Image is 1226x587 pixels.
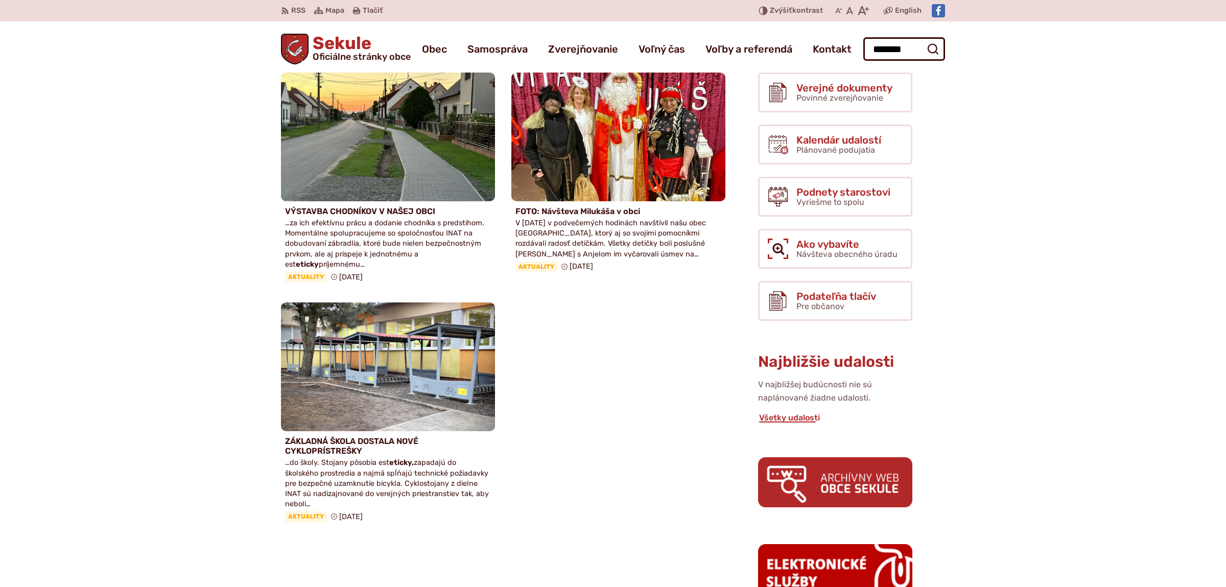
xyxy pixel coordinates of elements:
span: English [895,5,922,17]
h3: Najbližšie udalosti [758,354,912,370]
a: Podateľňa tlačív Pre občanov [758,281,912,321]
a: Obec [422,35,447,63]
span: RSS [291,5,305,17]
img: Prejsť na domovskú stránku [281,34,309,64]
strong: eticky [296,260,319,269]
span: Oficiálne stránky obce [313,52,411,61]
span: Mapa [325,5,344,17]
span: [DATE] [339,512,363,521]
a: Kalendár udalostí Plánované podujatia [758,125,912,165]
span: Sekule [309,35,411,61]
img: archiv.png [758,457,912,507]
span: V [DATE] v podvečerných hodinách navštívil našu obec [GEOGRAPHIC_DATA], ktorý aj so svojimi pomoc... [515,219,706,258]
span: [DATE] [339,273,363,281]
span: Aktuality [285,272,327,282]
strong: eticky, [389,458,414,467]
span: Kalendár udalostí [796,134,881,146]
a: English [893,5,924,17]
span: [DATE] [570,262,593,271]
a: Kontakt [813,35,852,63]
span: Plánované podujatia [796,145,875,155]
span: Podnety starostovi [796,186,890,198]
a: Voľby a referendá [705,35,792,63]
a: FOTO: Návšteva Milukáša v obci V [DATE] v podvečerných hodinách navštívil našu obec [GEOGRAPHIC_D... [511,73,725,276]
span: Podateľňa tlačív [796,291,876,302]
p: V najbližšej budúcnosti nie sú naplánované žiadne udalosti. [758,378,912,405]
span: Aktuality [515,262,557,272]
span: …do školy. Stojany pôsobia est zapadajú do školského prostredia a najmä spĺňajú technické požiada... [285,458,489,508]
a: ZÁKLADNÁ ŠKOLA DOSTALA NOVÉ CYKLOPRÍSTREŠKY …do školy. Stojany pôsobia esteticky,zapadajú do škol... [281,302,495,526]
a: Verejné dokumenty Povinné zverejňovanie [758,73,912,112]
a: VÝSTAVBA CHODNÍKOV V NAŠEJ OBCI …za ich efektívnu prácu a dodanie chodníka s predstihom. Momentál... [281,73,495,286]
span: Ako vybavíte [796,239,898,250]
span: Aktuality [285,511,327,522]
a: Voľný čas [639,35,685,63]
span: Tlačiť [363,7,383,15]
span: Verejné dokumenty [796,82,892,93]
span: Návšteva obecného úradu [796,249,898,259]
span: kontrast [770,7,823,15]
span: Vyriešme to spolu [796,197,864,207]
span: Zvýšiť [770,6,792,15]
span: Povinné zverejňovanie [796,93,883,103]
h4: ZÁKLADNÁ ŠKOLA DOSTALA NOVÉ CYKLOPRÍSTREŠKY [285,436,491,456]
a: Samospráva [467,35,528,63]
img: Prejsť na Facebook stránku [932,4,945,17]
h4: VÝSTAVBA CHODNÍKOV V NAŠEJ OBCI [285,206,491,216]
span: Pre občanov [796,301,844,311]
a: Logo Sekule, prejsť na domovskú stránku. [281,34,411,64]
a: Všetky udalosti [758,413,821,422]
a: Ako vybavíte Návšteva obecného úradu [758,229,912,269]
a: Zverejňovanie [548,35,618,63]
h4: FOTO: Návšteva Milukáša v obci [515,206,721,216]
span: …za ich efektívnu prácu a dodanie chodníka s predstihom. Momentálne spolupracujeme so spoločnosťo... [285,219,484,269]
a: Podnety starostovi Vyriešme to spolu [758,177,912,217]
